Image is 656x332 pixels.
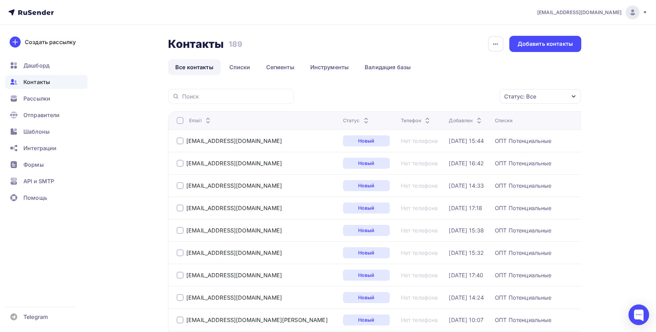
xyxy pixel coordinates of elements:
a: Инструменты [303,59,356,75]
span: [EMAIL_ADDRESS][DOMAIN_NAME] [537,9,622,16]
a: Все контакты [168,59,221,75]
a: ОПТ Потенциальные [495,160,551,167]
a: Нет телефона [401,294,438,301]
a: [EMAIL_ADDRESS][DOMAIN_NAME] [186,182,282,189]
h2: Контакты [168,37,224,51]
a: Новый [343,158,390,169]
a: [DATE] 15:38 [449,227,484,234]
a: Новый [343,270,390,281]
span: API и SMTP [23,177,54,185]
a: Нет телефона [401,137,438,144]
div: Добавлен [449,117,483,124]
a: ОПТ Потенциальные [495,227,551,234]
span: Шаблоны [23,127,50,136]
a: [EMAIL_ADDRESS][DOMAIN_NAME][PERSON_NAME] [186,317,328,323]
a: [EMAIL_ADDRESS][DOMAIN_NAME] [186,205,282,211]
div: ОПТ Потенциальные [495,317,551,323]
span: Помощь [23,194,47,202]
a: Отправители [6,108,87,122]
h3: 189 [229,39,242,49]
a: [DATE] 15:44 [449,137,484,144]
a: Нет телефона [401,182,438,189]
span: Контакты [23,78,50,86]
a: [DATE] 16:42 [449,160,484,167]
a: Дашборд [6,59,87,72]
a: Валидация базы [357,59,418,75]
a: Сегменты [259,59,302,75]
a: [EMAIL_ADDRESS][DOMAIN_NAME] [186,294,282,301]
a: Новый [343,203,390,214]
div: [EMAIL_ADDRESS][DOMAIN_NAME] [186,272,282,279]
a: [DATE] 15:32 [449,249,484,256]
a: Новый [343,180,390,191]
div: Телефон [401,117,431,124]
span: Telegram [23,313,48,321]
a: [EMAIL_ADDRESS][DOMAIN_NAME] [537,6,648,19]
div: Новый [343,292,390,303]
a: Рассылки [6,92,87,105]
div: Новый [343,135,390,146]
a: [EMAIL_ADDRESS][DOMAIN_NAME] [186,227,282,234]
a: [DATE] 14:24 [449,294,484,301]
a: Нет телефона [401,227,438,234]
a: Нет телефона [401,249,438,256]
div: Нет телефона [401,317,438,323]
div: ОПТ Потенциальные [495,182,551,189]
a: Списки [222,59,258,75]
a: [EMAIL_ADDRESS][DOMAIN_NAME] [186,137,282,144]
div: Новый [343,314,390,325]
div: Статус [343,117,370,124]
button: Статус: Все [499,89,581,104]
a: Шаблоны [6,125,87,138]
span: Рассылки [23,94,50,103]
span: Отправители [23,111,60,119]
a: Контакты [6,75,87,89]
a: Новый [343,225,390,236]
a: ОПТ Потенциальные [495,137,551,144]
input: Поиск [182,93,290,100]
a: Нет телефона [401,160,438,167]
a: Нет телефона [401,205,438,211]
a: ОПТ Потенциальные [495,205,551,211]
span: Интеграции [23,144,56,152]
a: [EMAIL_ADDRESS][DOMAIN_NAME] [186,160,282,167]
a: [EMAIL_ADDRESS][DOMAIN_NAME] [186,249,282,256]
a: [DATE] 10:07 [449,317,483,323]
div: ОПТ Потенциальные [495,249,551,256]
div: Создать рассылку [25,38,76,46]
div: ОПТ Потенциальные [495,272,551,279]
a: [DATE] 14:33 [449,182,484,189]
a: Новый [343,247,390,258]
a: [DATE] 17:40 [449,272,483,279]
a: Формы [6,158,87,172]
div: Статус: Все [504,92,536,101]
div: Списки [495,117,512,124]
